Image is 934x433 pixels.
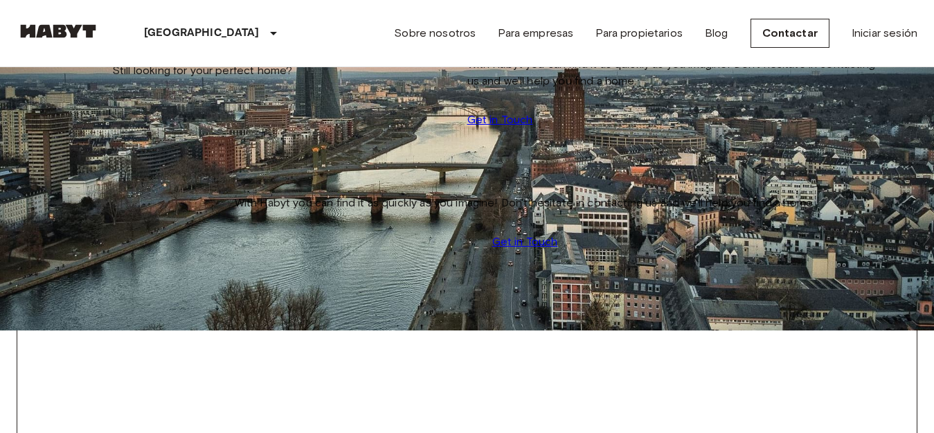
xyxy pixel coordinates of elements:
[235,195,816,211] span: With Habyt you can find it as quickly as you imagine! Don't hesitate in contacting us and we'll h...
[852,25,917,42] a: Iniciar sesión
[498,25,573,42] a: Para empresas
[751,19,829,48] a: Contactar
[144,25,260,42] p: [GEOGRAPHIC_DATA]
[492,233,558,250] a: Get in Touch
[595,25,683,42] a: Para propietarios
[17,24,100,38] img: Habyt
[705,25,728,42] a: Blog
[394,25,476,42] a: Sobre nosotros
